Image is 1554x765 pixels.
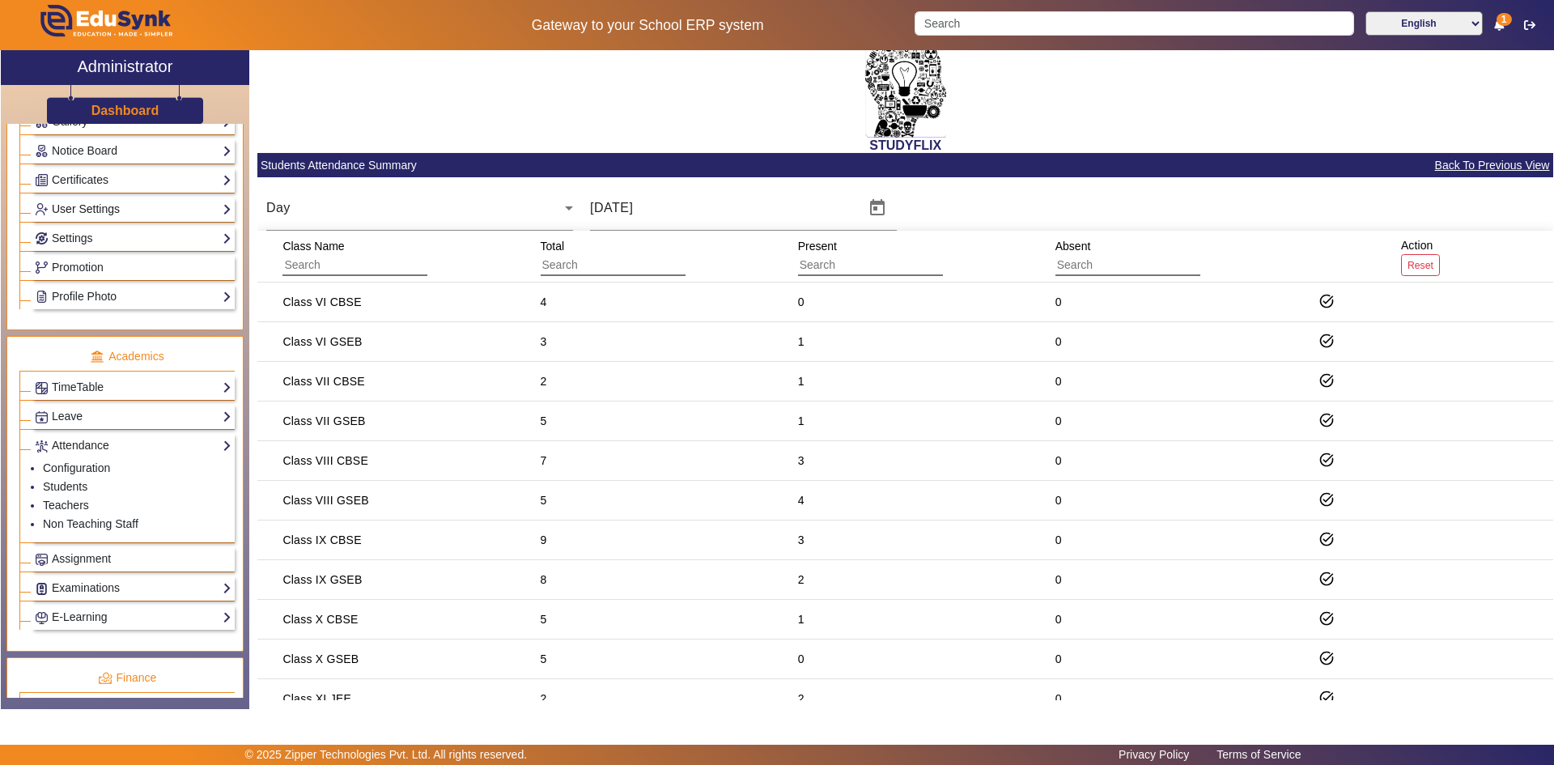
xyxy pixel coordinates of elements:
div: 0 [1055,572,1062,588]
div: 0 [1055,453,1062,469]
a: Privacy Policy [1110,744,1197,765]
div: 1 [798,334,805,350]
div: 2 [798,691,805,707]
div: 0 [1055,373,1062,389]
h3: Dashboard [91,103,159,118]
div: Class X GSEB [282,651,359,667]
a: Assignment [35,550,231,568]
mat-icon: task_alt [1318,452,1335,468]
img: finance.png [98,671,113,686]
img: academic.png [90,350,104,364]
button: Open calendar [858,189,897,227]
h2: Administrator [78,57,173,76]
h5: Gateway to your School ERP system [397,17,898,34]
mat-icon: task_alt [1318,491,1335,508]
span: Total [541,240,565,253]
img: 2da83ddf-6089-4dce-a9e2-416746467bdd [865,36,946,138]
mat-icon: task_alt [1318,571,1335,587]
div: 5 [541,413,547,429]
mat-icon: task_alt [1318,610,1335,627]
mat-icon: task_alt [1318,333,1335,349]
mat-icon: task_alt [1318,650,1335,666]
a: Dashboard [91,102,160,119]
div: 0 [1055,691,1062,707]
a: Students [43,480,87,493]
input: Search [915,11,1353,36]
a: Promotion [35,258,231,277]
mat-icon: task_alt [1318,372,1335,389]
div: 4 [541,294,547,310]
a: Configuration [43,461,110,474]
div: 1 [798,413,805,429]
span: Back To Previous View [1434,156,1551,175]
mat-icon: task_alt [1318,531,1335,547]
div: 0 [1055,651,1062,667]
input: Search [282,255,427,276]
div: 2 [798,572,805,588]
a: Teachers [43,499,89,512]
h2: STUDYFLIX [257,138,1553,153]
div: 0 [1055,413,1062,429]
div: 0 [1055,294,1062,310]
div: 7 [541,453,547,469]
div: Class VII CBSE [282,373,365,389]
span: Class Name [282,240,344,253]
mat-icon: task_alt [1318,412,1335,428]
div: 0 [798,651,805,667]
p: © 2025 Zipper Technologies Pvt. Ltd. All rights reserved. [245,746,528,763]
span: Day [266,201,291,215]
input: Search [541,255,686,276]
div: 9 [541,532,547,548]
div: Class Name [277,232,448,282]
div: 0 [1055,334,1062,350]
mat-card-header: Students Attendance Summary [257,153,1553,177]
div: 5 [541,492,547,508]
div: 0 [1055,611,1062,627]
div: Present [792,232,963,282]
input: Search [798,255,943,276]
span: Assignment [52,552,111,565]
button: Reset [1401,254,1440,276]
div: Class X CBSE [282,611,358,627]
span: Promotion [52,261,104,274]
mat-icon: task_alt [1318,293,1335,309]
p: Academics [19,348,235,365]
a: Administrator [1,50,249,85]
img: Assignments.png [36,554,48,566]
div: 2 [541,691,547,707]
div: 5 [541,651,547,667]
span: Present [798,240,837,253]
input: Search [1055,255,1200,276]
div: Absent [1050,232,1221,282]
div: Class IX GSEB [282,572,362,588]
div: Class VI GSEB [282,334,362,350]
div: 3 [541,334,547,350]
p: Finance [19,669,235,686]
div: Total [535,232,706,282]
div: Class VII GSEB [282,413,365,429]
div: 8 [541,572,547,588]
div: Action [1395,231,1446,282]
span: 1 [1497,13,1512,26]
div: Class VIII CBSE [282,453,368,469]
div: 3 [798,453,805,469]
div: 2 [541,373,547,389]
div: 3 [798,532,805,548]
div: 0 [798,294,805,310]
div: 5 [541,611,547,627]
a: Non Teaching Staff [43,517,138,530]
img: Branchoperations.png [36,261,48,274]
div: Class IX CBSE [282,532,361,548]
input: Select Day [590,198,855,218]
div: Class XI JEE [282,691,351,707]
div: 4 [798,492,805,508]
mat-icon: task_alt [1318,690,1335,706]
a: Terms of Service [1208,744,1309,765]
div: 0 [1055,532,1062,548]
div: Class VI CBSE [282,294,361,310]
div: Class VIII GSEB [282,492,368,508]
span: Absent [1055,240,1091,253]
div: 1 [798,611,805,627]
div: 1 [798,373,805,389]
div: 0 [1055,492,1062,508]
